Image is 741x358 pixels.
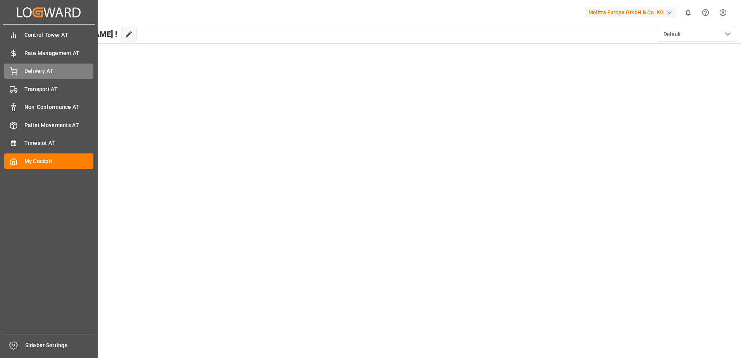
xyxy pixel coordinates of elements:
[24,121,94,129] span: Pallet Movements AT
[24,31,94,39] span: Control Tower AT
[4,153,93,169] a: My Cockpit
[24,157,94,165] span: My Cockpit
[24,85,94,93] span: Transport AT
[658,27,735,41] button: open menu
[24,49,94,57] span: Rate Management AT
[4,136,93,151] a: Timeslot AT
[24,139,94,147] span: Timeslot AT
[585,5,679,20] button: Melitta Europa GmbH & Co. KG
[4,28,93,43] a: Control Tower AT
[4,81,93,96] a: Transport AT
[32,27,117,41] span: Hello [PERSON_NAME] !
[24,103,94,111] span: Non-Conformance AT
[25,341,95,349] span: Sidebar Settings
[697,4,714,21] button: Help Center
[585,7,676,18] div: Melitta Europa GmbH & Co. KG
[24,67,94,75] span: Delivery AT
[4,64,93,79] a: Delivery AT
[4,117,93,133] a: Pallet Movements AT
[663,30,681,38] span: Default
[4,100,93,115] a: Non-Conformance AT
[679,4,697,21] button: show 0 new notifications
[4,45,93,60] a: Rate Management AT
